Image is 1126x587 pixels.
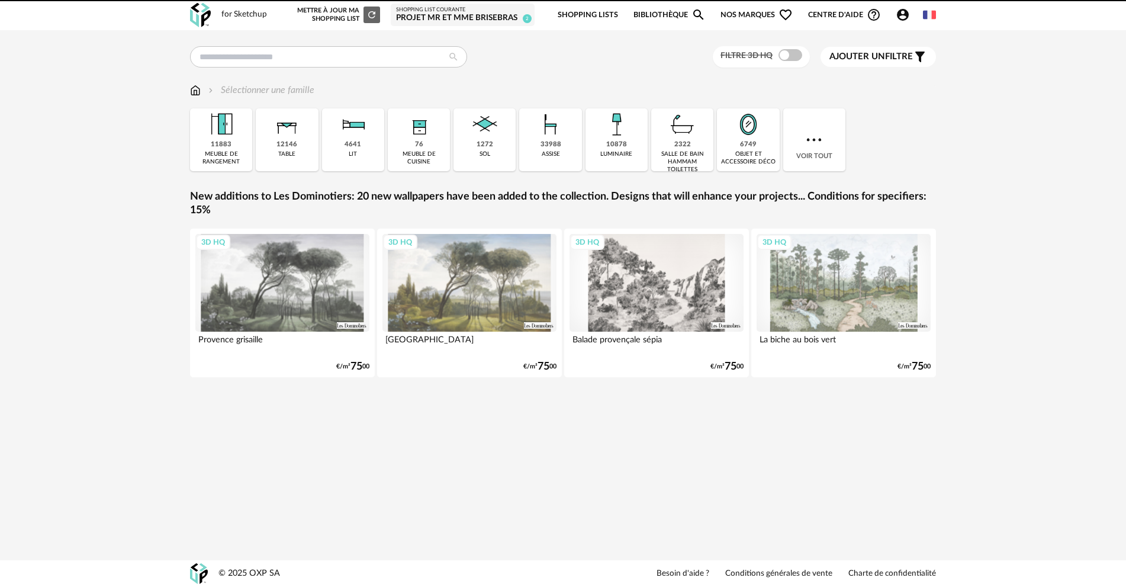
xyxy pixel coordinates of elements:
[896,8,915,22] span: Account Circle icon
[558,1,618,29] a: Shopping Lists
[657,569,709,579] a: Besoin d'aide ?
[391,150,446,166] div: meuble de cuisine
[396,13,529,24] div: projet Mr et Mme Brisebras
[276,140,297,149] div: 12146
[477,140,493,149] div: 1272
[345,140,361,149] div: 4641
[535,108,567,140] img: Assise.png
[913,50,927,64] span: Filter icon
[829,51,913,63] span: filtre
[195,332,369,355] div: Provence grisaille
[751,229,936,377] a: 3D HQ La biche au bois vert €/m²7500
[190,3,211,27] img: OXP
[206,84,215,97] img: svg+xml;base64,PHN2ZyB3aWR0aD0iMTYiIGhlaWdodD0iMTYiIHZpZXdCb3g9IjAgMCAxNiAxNiIgZmlsbD0ibm9uZSIgeG...
[570,332,744,355] div: Balade provençale sépia
[196,235,230,250] div: 3D HQ
[674,140,691,149] div: 2322
[691,8,706,22] span: Magnify icon
[710,363,744,371] div: €/m² 00
[570,235,604,250] div: 3D HQ
[732,108,764,140] img: Miroir.png
[803,129,825,150] img: more.7b13dc1.svg
[337,108,369,140] img: Literie.png
[190,229,375,377] a: 3D HQ Provence grisaille €/m²7500
[867,8,881,22] span: Help Circle Outline icon
[396,7,529,24] a: Shopping List courante projet Mr et Mme Brisebras 2
[720,52,773,60] span: Filtre 3D HQ
[757,332,931,355] div: La biche au bois vert
[336,363,369,371] div: €/m² 00
[218,568,280,579] div: © 2025 OXP SA
[912,363,924,371] span: 75
[606,140,627,149] div: 10878
[655,150,710,174] div: salle de bain hammam toilettes
[600,150,632,158] div: luminaire
[211,140,231,149] div: 11883
[190,84,201,97] img: svg+xml;base64,PHN2ZyB3aWR0aD0iMTYiIGhlaWdodD0iMTciIHZpZXdCb3g9IjAgMCAxNiAxNyIgZmlsbD0ibm9uZSIgeG...
[523,14,532,23] span: 2
[720,1,793,29] span: Nos marques
[205,108,237,140] img: Meuble%20de%20rangement.png
[271,108,303,140] img: Table.png
[295,7,380,23] div: Mettre à jour ma Shopping List
[396,7,529,14] div: Shopping List courante
[757,235,792,250] div: 3D HQ
[923,8,936,21] img: fr
[538,363,549,371] span: 75
[377,229,562,377] a: 3D HQ [GEOGRAPHIC_DATA] €/m²7500
[848,569,936,579] a: Charte de confidentialité
[725,363,736,371] span: 75
[383,235,417,250] div: 3D HQ
[190,190,936,218] a: New additions to Les Dominotiers: 20 new wallpapers have been added to the collection. Designs th...
[821,47,936,67] button: Ajouter unfiltre Filter icon
[667,108,699,140] img: Salle%20de%20bain.png
[778,8,793,22] span: Heart Outline icon
[542,150,560,158] div: assise
[349,150,357,158] div: lit
[600,108,632,140] img: Luminaire.png
[808,8,881,22] span: Centre d'aideHelp Circle Outline icon
[350,363,362,371] span: 75
[720,150,776,166] div: objet et accessoire déco
[415,140,423,149] div: 76
[469,108,501,140] img: Sol.png
[190,563,208,584] img: OXP
[896,8,910,22] span: Account Circle icon
[541,140,561,149] div: 33988
[564,229,749,377] a: 3D HQ Balade provençale sépia €/m²7500
[278,150,295,158] div: table
[725,569,832,579] a: Conditions générales de vente
[403,108,435,140] img: Rangement.png
[382,332,556,355] div: [GEOGRAPHIC_DATA]
[829,52,885,61] span: Ajouter un
[194,150,249,166] div: meuble de rangement
[633,1,706,29] a: BibliothèqueMagnify icon
[897,363,931,371] div: €/m² 00
[523,363,556,371] div: €/m² 00
[206,84,314,97] div: Sélectionner une famille
[740,140,757,149] div: 6749
[480,150,490,158] div: sol
[221,9,267,20] div: for Sketchup
[783,108,845,171] div: Voir tout
[366,11,377,18] span: Refresh icon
